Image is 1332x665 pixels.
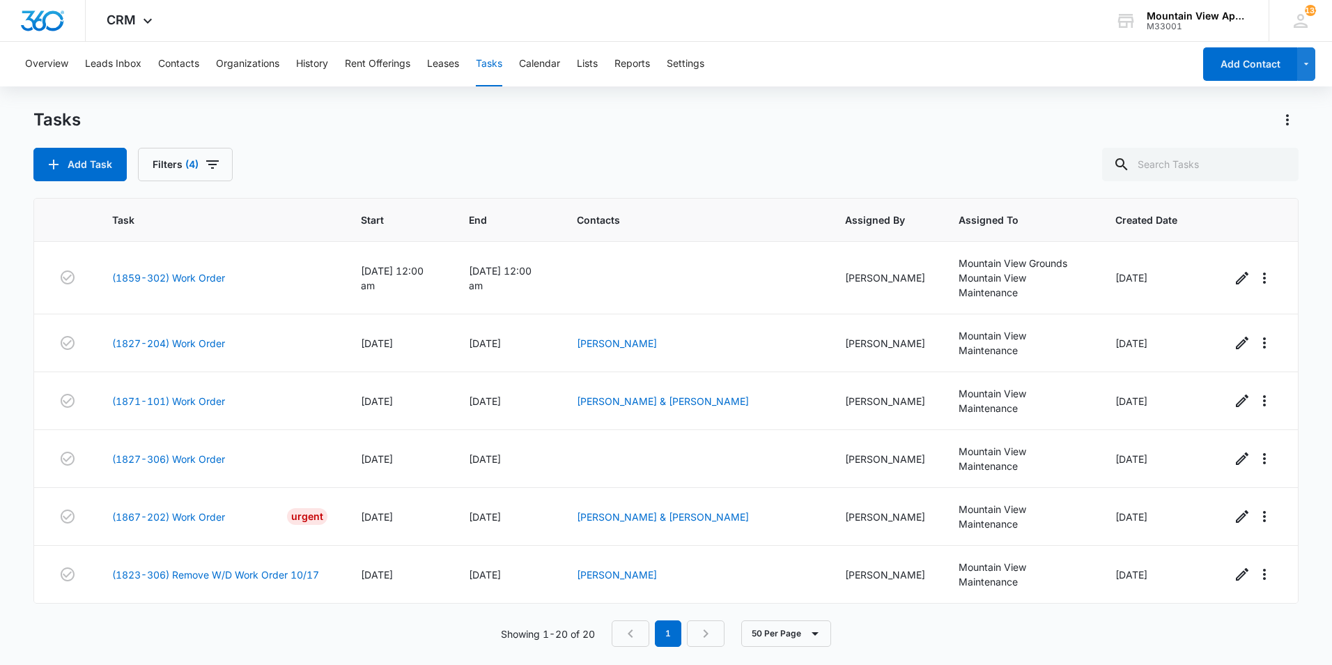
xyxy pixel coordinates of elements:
[158,42,199,86] button: Contacts
[1115,337,1147,349] span: [DATE]
[1115,213,1177,227] span: Created Date
[296,42,328,86] button: History
[361,213,415,227] span: Start
[577,395,749,407] a: [PERSON_NAME] & [PERSON_NAME]
[361,453,393,465] span: [DATE]
[959,256,1082,270] div: Mountain View Grounds
[1276,109,1299,131] button: Actions
[112,452,225,466] a: (1827-306) Work Order
[427,42,459,86] button: Leases
[577,42,598,86] button: Lists
[1305,5,1316,16] div: notifications count
[112,394,225,408] a: (1871-101) Work Order
[361,265,424,291] span: [DATE] 12:00 am
[959,328,1082,358] div: Mountain View Maintenance
[112,213,307,227] span: Task
[33,109,81,130] h1: Tasks
[361,337,393,349] span: [DATE]
[845,213,905,227] span: Assigned By
[1305,5,1316,16] span: 132
[1115,569,1147,581] span: [DATE]
[112,336,225,351] a: (1827-204) Work Order
[361,511,393,523] span: [DATE]
[185,160,199,169] span: (4)
[845,452,925,466] div: [PERSON_NAME]
[1203,47,1297,81] button: Add Contact
[469,265,532,291] span: [DATE] 12:00 am
[845,510,925,524] div: [PERSON_NAME]
[1102,148,1299,181] input: Search Tasks
[469,213,522,227] span: End
[361,569,393,581] span: [DATE]
[112,270,225,285] a: (1859-302) Work Order
[469,395,501,407] span: [DATE]
[25,42,68,86] button: Overview
[1115,453,1147,465] span: [DATE]
[1115,511,1147,523] span: [DATE]
[614,42,650,86] button: Reports
[655,620,681,647] em: 1
[845,270,925,285] div: [PERSON_NAME]
[959,213,1062,227] span: Assigned To
[845,567,925,582] div: [PERSON_NAME]
[85,42,141,86] button: Leads Inbox
[959,560,1082,589] div: Mountain View Maintenance
[959,270,1082,300] div: Mountain View Maintenance
[519,42,560,86] button: Calendar
[959,444,1082,473] div: Mountain View Maintenance
[577,337,657,349] a: [PERSON_NAME]
[112,567,319,582] a: (1823-306) Remove W/D Work Order 10/17
[959,386,1082,415] div: Mountain View Maintenance
[577,511,749,523] a: [PERSON_NAME] & [PERSON_NAME]
[741,620,831,647] button: 50 Per Page
[845,394,925,408] div: [PERSON_NAME]
[112,510,225,524] a: (1867-202) Work Order
[33,148,127,181] button: Add Task
[1115,272,1147,284] span: [DATE]
[577,213,792,227] span: Contacts
[959,502,1082,531] div: Mountain View Maintenance
[216,42,279,86] button: Organizations
[667,42,704,86] button: Settings
[612,620,725,647] nav: Pagination
[469,337,501,349] span: [DATE]
[577,569,657,581] a: [PERSON_NAME]
[501,627,595,641] p: Showing 1-20 of 20
[345,42,410,86] button: Rent Offerings
[1147,22,1248,31] div: account id
[476,42,502,86] button: Tasks
[361,395,393,407] span: [DATE]
[845,336,925,351] div: [PERSON_NAME]
[138,148,233,181] button: Filters(4)
[1147,10,1248,22] div: account name
[287,508,327,525] div: Urgent
[1115,395,1147,407] span: [DATE]
[469,511,501,523] span: [DATE]
[469,453,501,465] span: [DATE]
[107,13,136,27] span: CRM
[469,569,501,581] span: [DATE]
